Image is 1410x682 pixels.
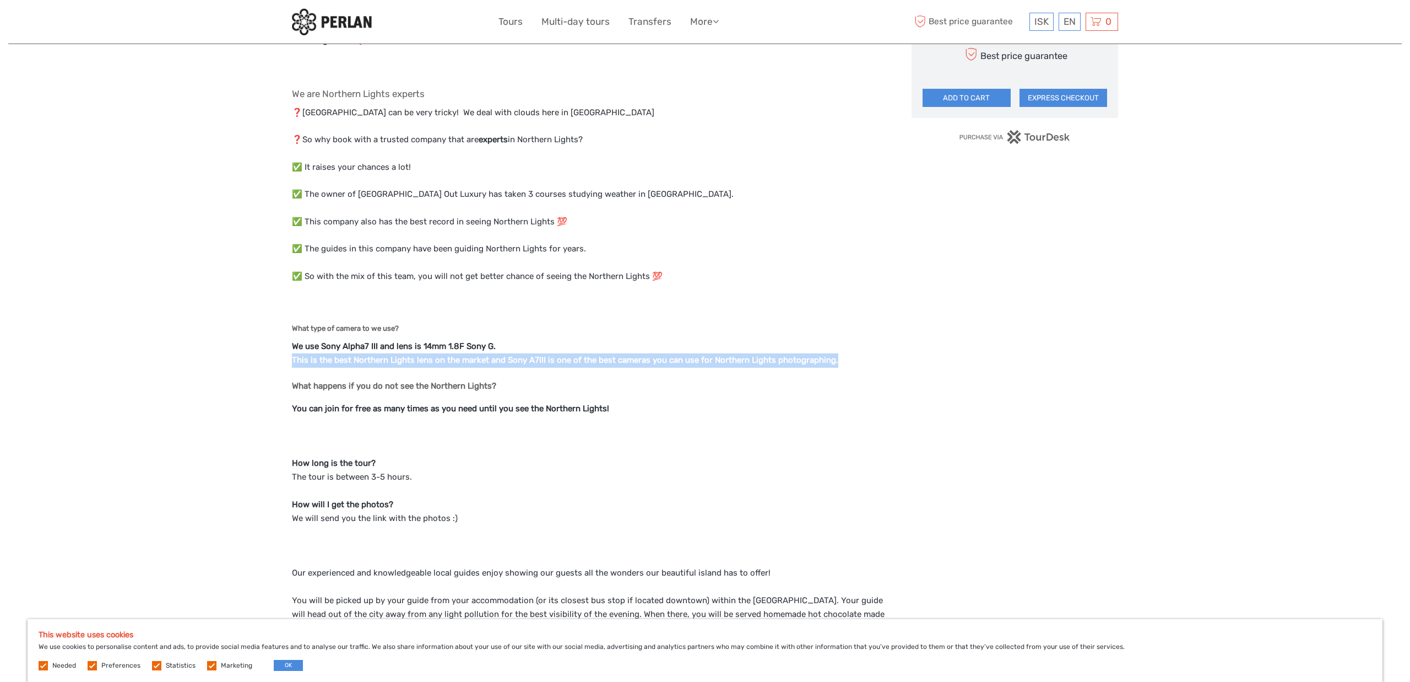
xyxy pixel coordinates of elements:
[221,661,252,670] label: Marketing
[498,14,523,30] a: Tours
[101,661,140,670] label: Preferences
[479,135,508,144] strong: experts
[292,458,376,468] strong: How long is the tour?
[292,381,496,391] strong: What happens if you do not see the Northern Lights?
[292,160,888,175] p: ✅ It raises your chances a lot!
[292,106,888,120] p: ❓[GEOGRAPHIC_DATA] can be very tricky! We deal with clouds here in [GEOGRAPHIC_DATA]
[292,215,888,229] p: ✅ This company also has the best record in seeing Northern Lights 💯
[292,500,393,509] strong: How will I get the photos?
[292,566,888,581] p: Our experienced and knowledgeable local guides enjoy showing our guests all the wonders our beaut...
[292,88,888,99] h4: We are Northern Lights experts
[541,14,610,30] a: Multi-day tours
[127,17,140,30] button: Open LiveChat chat widget
[292,242,888,256] p: ✅ The guides in this company have been guiding Northern Lights for years.
[1034,16,1049,27] span: ISK
[628,14,671,30] a: Transfers
[1104,16,1113,27] span: 0
[52,661,76,670] label: Needed
[15,19,124,28] p: We're away right now. Please check back later!
[690,14,719,30] a: More
[292,498,888,526] p: We will send you the link with the photos :)
[292,8,372,35] img: 288-6a22670a-0f57-43d8-a107-52fbc9b92f2c_logo_small.jpg
[292,594,888,636] p: You will be picked up by your guide from your accommodation (or its closest bus stop if located d...
[912,13,1027,31] span: Best price guarantee
[923,89,1011,108] button: ADD TO CART
[28,619,1382,682] div: We use cookies to personalise content and ads, to provide social media features and to analyse ou...
[39,630,1371,640] h5: This website uses cookies
[962,45,1067,64] div: Best price guarantee
[1059,13,1081,31] div: EN
[292,187,888,202] p: ✅ The owner of [GEOGRAPHIC_DATA] Out Luxury has taken 3 courses studying weather in [GEOGRAPHIC_D...
[166,661,196,670] label: Statistics
[292,270,888,284] p: ✅ So with the mix of this team, you will not get better chance of seeing the Northern Lights 💯
[1019,89,1108,108] button: EXPRESS CHECKOUT
[301,35,355,45] strong: unforgettable
[292,404,609,414] strong: You can join for free as many times as you need until you see the Northern Lights!
[292,457,888,485] p: The tour is between 3-5 hours.
[292,133,888,147] p: ❓So why book with a trusted company that are in Northern Lights?
[274,660,303,671] button: OK
[292,341,838,366] strong: We use Sony Alpha7 III and lens is 14mm 1.8F Sony G. This is the best Northern Lights lens on the...
[959,130,1071,144] img: PurchaseViaTourDesk.png
[292,324,399,332] strong: What type of camera to we use?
